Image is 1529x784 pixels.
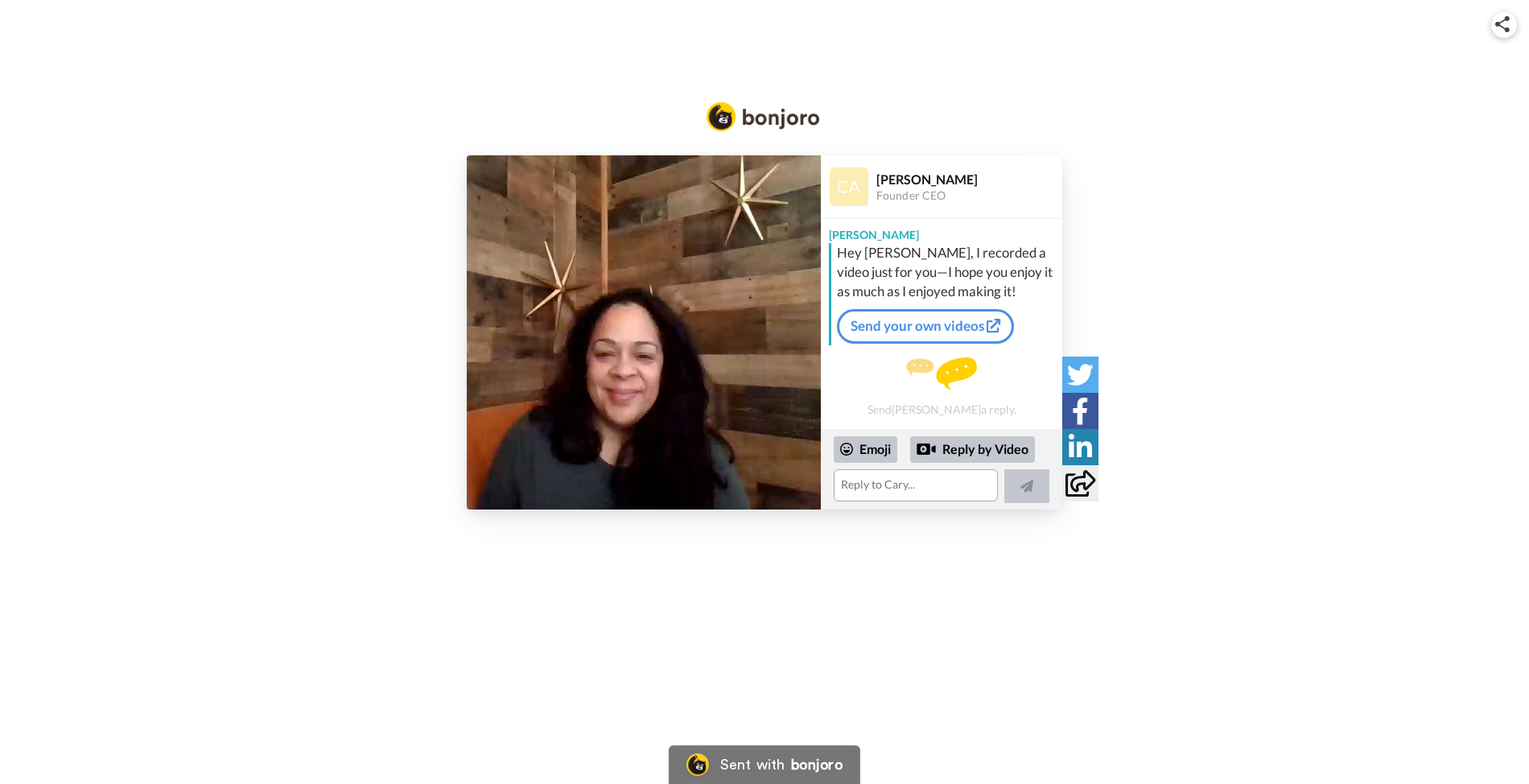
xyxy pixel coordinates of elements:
div: [PERSON_NAME] [821,219,1062,243]
img: ic_share.svg [1495,16,1510,32]
div: Emoji [834,436,897,462]
img: 64767b8b-6422-4518-8767-11caeb65cdf1-thumb.jpg [467,155,821,510]
div: Reply by Video [917,439,936,459]
div: Reply by Video [910,436,1035,464]
div: [PERSON_NAME] [876,171,1061,187]
div: Hey [PERSON_NAME], I recorded a video just for you—I hope you enjoy it as much as I enjoyed makin... [837,243,1058,301]
div: Send [PERSON_NAME] a reply. [821,352,1062,422]
div: Founder CEO [876,189,1061,203]
img: Bonjoro Logo [707,102,819,131]
img: Profile Image [830,167,868,206]
a: Send your own videos [837,309,1014,343]
img: message.svg [906,357,977,390]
